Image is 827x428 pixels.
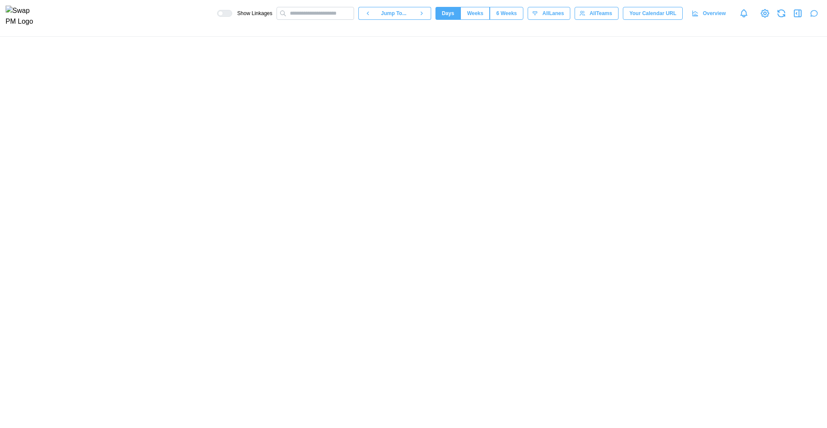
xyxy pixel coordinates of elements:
button: AllTeams [575,7,619,20]
button: Weeks [460,7,490,20]
span: Weeks [467,7,483,19]
button: Refresh Grid [775,7,787,19]
span: Days [442,7,454,19]
img: Swap PM Logo [6,6,40,27]
button: Open Drawer [792,7,804,19]
button: Your Calendar URL [623,7,683,20]
span: Show Linkages [232,10,272,17]
a: View Project [759,7,771,19]
button: Open project assistant [808,7,820,19]
button: Jump To... [377,7,412,20]
button: Days [435,7,461,20]
a: Overview [687,7,732,20]
span: Your Calendar URL [629,7,676,19]
span: Jump To... [381,7,407,19]
button: 6 Weeks [490,7,523,20]
span: All Lanes [542,7,564,19]
button: AllLanes [528,7,570,20]
a: Notifications [737,6,751,21]
span: All Teams [590,7,612,19]
span: Overview [703,7,726,19]
span: 6 Weeks [496,7,517,19]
